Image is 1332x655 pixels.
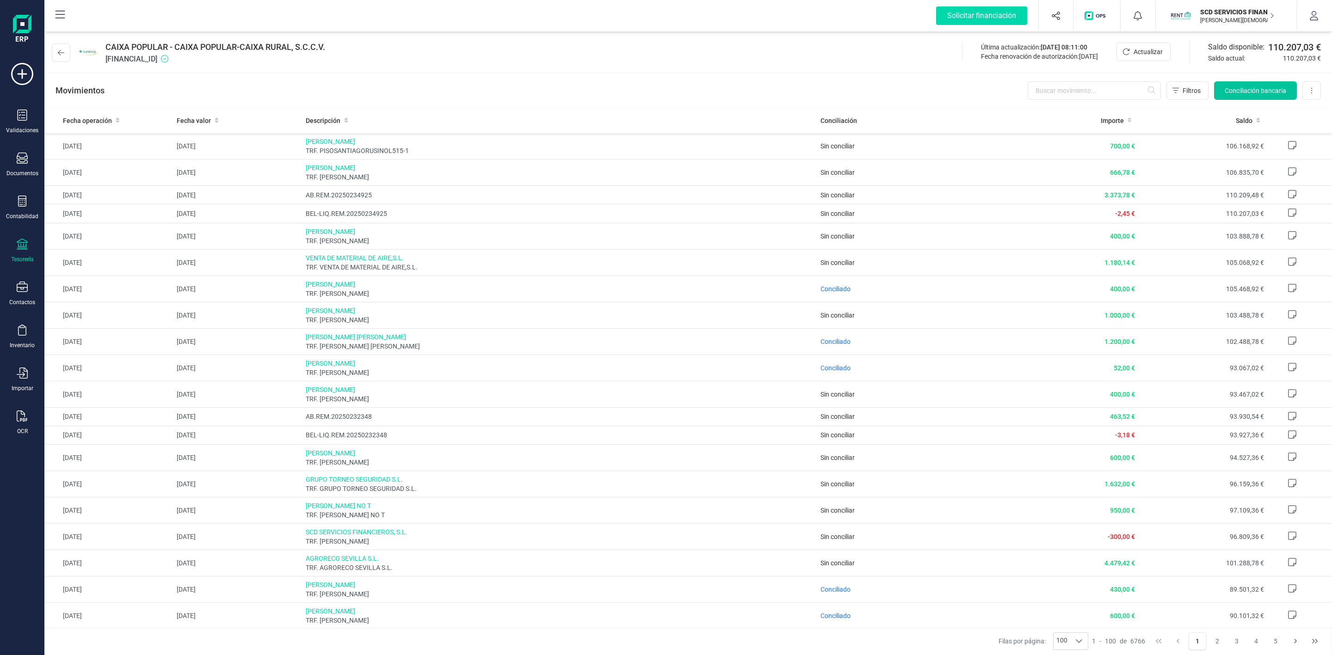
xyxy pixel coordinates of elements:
td: [DATE] [173,249,302,275]
td: [DATE] [173,471,302,497]
td: [DATE] [44,355,173,381]
td: [DATE] [44,407,173,426]
span: BEL-LIQ.REM.20250232348 [306,430,814,440]
span: 400,00 € [1110,391,1135,398]
td: [DATE] [173,550,302,576]
span: -2,45 € [1115,210,1135,217]
td: [DATE] [44,426,173,444]
span: 600,00 € [1110,612,1135,619]
td: [DATE] [44,204,173,223]
span: CAIXA POPULAR - CAIXA POPULAR-CAIXA RURAL, S.C.C.V. [105,41,325,54]
span: 100 [1054,633,1070,649]
span: TRF. [PERSON_NAME] [306,589,814,599]
span: VENTA DE MATERIAL DE AIRE,S.L. [306,253,814,263]
span: 1.632,00 € [1104,480,1135,488]
button: SCSCD SERVICIOS FINANCIEROS SL[PERSON_NAME][DEMOGRAPHIC_DATA][DEMOGRAPHIC_DATA] [1167,1,1285,31]
span: [PERSON_NAME] [306,385,814,394]
span: TRF. [PERSON_NAME] [306,368,814,377]
span: 1 [1092,637,1096,646]
td: 102.488,78 € [1139,328,1267,355]
span: GRUPO TORNEO SEGURIDAD S.L. [306,475,814,484]
td: [DATE] [44,497,173,524]
div: Última actualización: [981,43,1098,52]
td: [DATE] [173,275,302,302]
span: 52,00 € [1114,364,1135,372]
td: [DATE] [44,275,173,302]
div: Validaciones [6,127,38,134]
span: Conciliación [820,116,857,125]
img: Logo de OPS [1085,11,1109,20]
td: 93.930,54 € [1139,407,1267,426]
span: AB.REM.20250234925 [306,190,814,200]
td: 89.501,32 € [1139,576,1267,603]
span: 6766 [1130,637,1145,646]
button: Filtros [1166,81,1209,100]
span: Sin conciliar [820,533,855,540]
span: Actualizar [1134,47,1163,56]
td: [DATE] [173,381,302,407]
span: TRF. [PERSON_NAME] [306,616,814,625]
span: -3,18 € [1115,431,1135,439]
td: 96.809,36 € [1139,524,1267,550]
span: de [1120,637,1127,646]
button: Solicitar financiación [925,1,1038,31]
button: First Page [1150,632,1167,650]
td: [DATE] [173,302,302,328]
button: Actualizar [1116,43,1171,61]
span: 400,00 € [1110,233,1135,240]
span: [PERSON_NAME] [306,580,814,589]
div: Documentos [6,170,38,177]
span: Conciliación bancaria [1225,86,1286,95]
span: 4.479,42 € [1104,559,1135,567]
img: SC [1171,6,1191,26]
td: [DATE] [173,328,302,355]
td: 93.467,02 € [1139,381,1267,407]
span: [PERSON_NAME] [306,280,814,289]
span: 600,00 € [1110,454,1135,461]
td: 94.527,36 € [1139,445,1267,471]
span: [DATE] [1079,53,1098,60]
td: [DATE] [44,471,173,497]
td: 97.109,36 € [1139,497,1267,524]
span: Conciliado [820,338,851,345]
button: Next Page [1287,632,1304,650]
span: TRF. AGRORECO SEVILLA S.L. [306,563,814,572]
span: [PERSON_NAME] [306,137,814,146]
button: Conciliación bancaria [1214,81,1297,100]
img: Logo Finanedi [13,15,31,44]
span: Conciliado [820,364,851,372]
span: TRF. [PERSON_NAME] [306,537,814,546]
span: Sin conciliar [820,169,855,176]
span: Sin conciliar [820,413,855,420]
span: AGRORECO SEVILLA S.L. [306,554,814,563]
span: TRF. [PERSON_NAME] NO T [306,510,814,520]
span: 400,00 € [1110,285,1135,293]
td: [DATE] [173,204,302,223]
span: 700,00 € [1110,142,1135,150]
button: Page 4 [1247,632,1265,650]
span: Sin conciliar [820,431,855,439]
div: Tesorería [11,256,34,263]
p: [PERSON_NAME][DEMOGRAPHIC_DATA][DEMOGRAPHIC_DATA] [1200,17,1274,24]
td: 93.927,36 € [1139,426,1267,444]
span: TRF. [PERSON_NAME] [306,236,814,245]
span: Descripción [306,116,340,125]
span: [FINANCIAL_ID] [105,54,325,65]
span: [DATE] 08:11:00 [1041,43,1087,51]
span: Fecha operación [63,116,112,125]
div: Fecha renovación de autorización: [981,52,1098,61]
span: Sin conciliar [820,559,855,567]
span: 1.200,00 € [1104,338,1135,345]
div: Contabilidad [6,213,38,220]
td: [DATE] [173,576,302,603]
span: 666,78 € [1110,169,1135,176]
td: [DATE] [173,186,302,204]
td: [DATE] [44,186,173,204]
span: [PERSON_NAME] [306,359,814,368]
button: Previous Page [1169,632,1187,650]
span: 950,00 € [1110,507,1135,514]
span: Saldo disponible: [1208,42,1264,53]
td: [DATE] [44,445,173,471]
span: BEL-LIQ.REM.20250234925 [306,209,814,218]
button: Last Page [1306,632,1324,650]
